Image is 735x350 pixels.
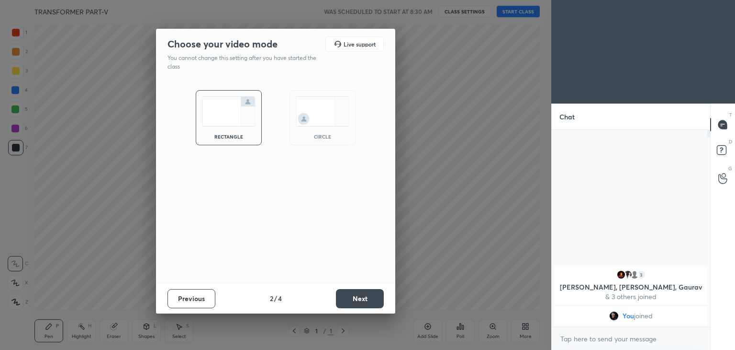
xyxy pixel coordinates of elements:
[296,96,349,127] img: circleScreenIcon.acc0effb.svg
[210,134,248,139] div: rectangle
[609,311,619,321] img: 5ced908ece4343448b4c182ab94390f6.jpg
[552,264,710,327] div: grid
[729,138,732,145] p: D
[634,312,653,320] span: joined
[202,96,256,127] img: normalScreenIcon.ae25ed63.svg
[344,41,376,47] h5: Live support
[270,293,273,303] h4: 2
[278,293,282,303] h4: 4
[167,54,323,71] p: You cannot change this setting after you have started the class
[616,270,626,280] img: daa425374cb446028a250903ee68cc3a.jpg
[303,134,342,139] div: circle
[560,283,702,291] p: [PERSON_NAME], [PERSON_NAME], Gaurav
[729,111,732,118] p: T
[274,293,277,303] h4: /
[623,312,634,320] span: You
[630,270,639,280] img: default.png
[636,270,646,280] div: 3
[623,270,633,280] img: 088761ee318147329efbb44d2e3aab4e.85111093_3
[560,293,702,301] p: & 3 others joined
[167,289,215,308] button: Previous
[336,289,384,308] button: Next
[728,165,732,172] p: G
[167,38,278,50] h2: Choose your video mode
[552,104,582,129] p: Chat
